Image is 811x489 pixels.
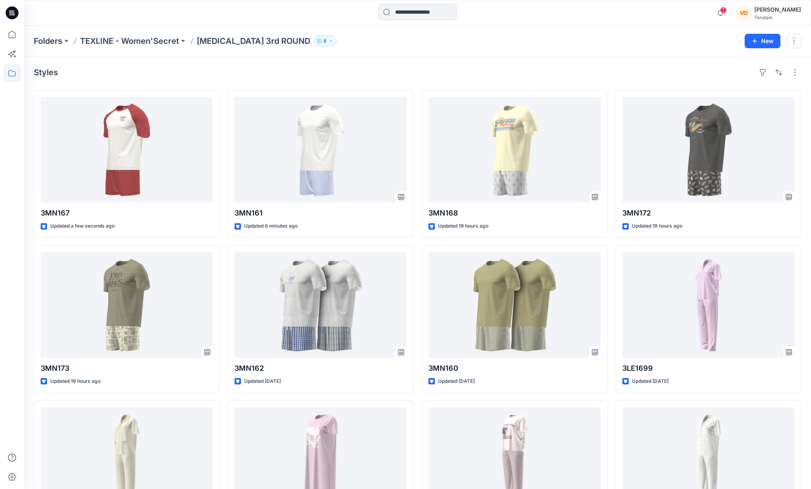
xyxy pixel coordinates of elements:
p: Updated 6 minutes ago [244,222,298,230]
a: 3MN167 [41,97,213,203]
p: Updated 19 hours ago [50,377,101,386]
p: 3MN160 [428,363,601,374]
a: 3MN168 [428,97,601,203]
button: New [745,34,780,48]
div: Tendam [754,14,801,21]
p: Updated 19 hours ago [438,222,488,230]
p: Updated a few seconds ago [50,222,115,230]
a: 3MN172 [622,97,795,203]
a: 3MN173 [41,252,213,358]
p: [MEDICAL_DATA] 3rd ROUND [197,35,310,47]
p: 3MN161 [235,208,407,219]
p: Updated [DATE] [244,377,281,386]
div: VO [737,6,751,20]
p: 8 [323,37,327,45]
a: 3LE1699 [622,252,795,358]
p: Updated [DATE] [438,377,475,386]
button: 8 [313,35,337,47]
div: [PERSON_NAME] [754,5,801,14]
a: 3MN161 [235,97,407,203]
a: 3MN160 [428,252,601,358]
a: TEXLINE - Women'Secret [80,35,179,47]
p: 3MN162 [235,363,407,374]
p: 3MN167 [41,208,213,219]
p: 3MN172 [622,208,795,219]
p: 3MN168 [428,208,601,219]
p: Updated [DATE] [632,377,669,386]
span: 1 [720,7,727,13]
p: 3LE1699 [622,363,795,374]
a: 3MN162 [235,252,407,358]
p: 3MN173 [41,363,213,374]
p: Updated 19 hours ago [632,222,682,230]
a: Folders [34,35,62,47]
h4: Styles [34,68,58,77]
